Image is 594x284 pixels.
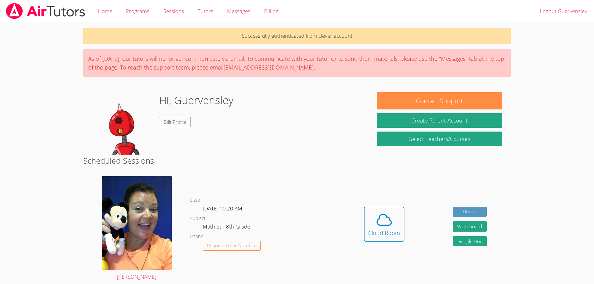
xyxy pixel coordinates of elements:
button: Whiteboard [453,221,487,232]
h1: Hi, Guervensley [159,92,234,108]
a: [PERSON_NAME] [102,176,172,282]
dt: Date [190,196,200,204]
button: Contact Support [377,92,502,109]
dt: Subject [190,215,205,223]
img: default.png [92,92,154,155]
img: avatar.png [102,176,172,270]
a: Google Doc [453,236,487,247]
p: Successfully authenticated from clever account [83,28,511,44]
dt: Phone [190,233,203,241]
span: [DATE] 10:20 AM [203,205,242,212]
span: Messages [227,7,250,15]
button: Request Tutor Number [203,241,261,251]
span: Request Tutor Number [207,243,256,248]
button: Create Parent Account [377,113,502,128]
div: Cloud Room [368,229,400,237]
a: Select Teachers/Courses [377,132,502,146]
div: As of [DATE], our tutors will no longer communicate via email. To communicate with your tutor or ... [83,49,511,77]
dd: Math 6th-8th Grade [203,222,251,233]
a: Details [453,207,487,217]
h2: Scheduled Sessions [83,155,511,166]
img: airtutors_banner-c4298cdbf04f3fff15de1276eac7730deb9818008684d7c2e4769d2f7ddbe033.png [5,3,86,19]
button: Cloud Room [364,207,404,242]
a: Edit Profile [159,117,191,127]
